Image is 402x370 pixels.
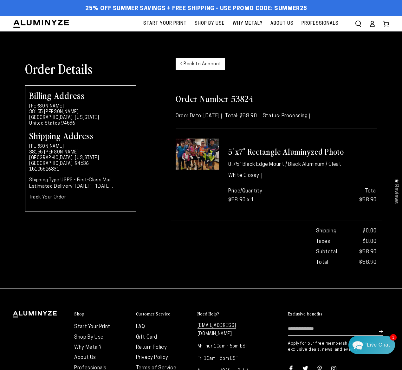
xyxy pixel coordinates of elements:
[13,51,121,57] div: Recent Conversations
[29,104,64,109] strong: [PERSON_NAME]
[9,29,126,35] div: We usually reply in a few hours.
[308,187,377,205] p: $58.90
[29,195,66,200] a: Track Your Order
[13,19,70,29] img: Aluminyze
[263,114,310,119] span: Status: Processing
[301,20,339,28] span: Professionals
[59,10,76,26] img: John
[176,114,222,119] span: Order Date: [DATE]
[143,20,187,28] span: Start Your Print
[29,131,132,140] h2: Shipping Address
[288,311,322,317] h2: Exclusive benefits
[228,173,262,179] li: White Glossy
[288,341,389,352] p: Apply for our free membership to receive exclusive deals, news, and events.
[176,139,219,169] img: 5"x7" Rectangle White Glossy Aluminyzed Photo - 0.75" Edge Mount (Black) / Cleat
[390,173,402,209] div: Click to open Judge.me floating reviews tab
[21,62,27,68] img: d43a2b16f90f7195f4c1ce3167853375
[46,10,62,26] img: Marie J
[29,177,132,190] p: USPS - First-Class Mail. Estimated Delivery '[DATE]' - '[DATE]',
[365,189,377,194] strong: Total
[363,237,377,246] span: $0.00
[136,345,167,350] a: Return Policy
[29,115,132,121] li: [GEOGRAPHIC_DATA], [US_STATE]
[176,58,225,70] a: < Back to Account
[136,311,170,317] h2: Customer Service
[198,323,236,337] a: [EMAIL_ADDRESS][DOMAIN_NAME]
[74,324,110,329] a: Start Your Print
[228,146,377,157] h3: 5"x7" Rectangle Aluminyzed Photo
[43,191,92,201] a: Send a Message
[351,17,365,31] summary: Search our site
[348,336,395,354] div: Chat widget toggle
[25,60,166,77] h1: Order Details
[359,258,377,267] strong: $58.90
[270,20,294,28] span: About Us
[228,187,298,205] p: Price/Quantity $58.90 x 1
[136,324,145,329] a: FAQ
[191,16,228,31] a: Shop By Use
[74,335,104,340] a: Shop By Use
[140,16,190,31] a: Start Your Print
[198,355,253,363] p: Fri 10am - 5pm EST
[316,248,337,257] strong: Subtotal
[379,322,383,341] button: Subscribe
[74,311,129,317] summary: Shop
[176,93,377,104] h2: Order Number 53824
[136,355,168,360] a: Privacy Policy
[29,121,132,127] li: United States 94536
[29,109,132,115] li: 38155 [PERSON_NAME]
[29,62,111,68] div: [PERSON_NAME]
[136,311,191,317] summary: Customer Service
[228,162,344,168] li: 0.75" Black Edge Mount / Black Aluminum / Cleat
[198,342,253,350] p: M-Thur 10am - 6pm EST
[390,334,397,341] span: 1
[74,355,96,360] a: About Us
[73,10,89,26] img: Helga
[288,311,389,317] summary: Exclusive benefits
[29,91,132,100] h2: Billing Address
[136,335,157,340] a: Gift Card
[29,167,132,172] li: 15105526331
[85,5,307,12] span: 25% off Summer Savings + Free Shipping - Use Promo Code: SUMMER25
[29,155,132,161] li: [GEOGRAPHIC_DATA], [US_STATE]
[367,336,390,354] div: Contact Us Directly
[359,248,377,257] span: $58.90
[49,182,86,185] span: We run on
[29,178,61,183] strong: Shipping Type:
[111,63,123,68] div: [DATE]
[233,20,263,28] span: Why Metal?
[68,181,86,185] span: Re:amaze
[316,227,336,236] strong: Shipping
[21,69,123,75] p: Thank you and I'm glad you love our products. I'm sure the next one will be amazing.
[74,311,85,317] h2: Shop
[298,16,342,31] a: Professionals
[316,237,330,246] strong: Taxes
[195,20,225,28] span: Shop By Use
[74,345,101,350] a: Why Metal?
[316,258,328,267] strong: Total
[230,16,266,31] a: Why Metal?
[225,114,259,119] span: Total: $58.90
[363,227,377,236] span: $0.00
[198,311,219,317] h2: Need Help?
[29,161,132,167] li: [GEOGRAPHIC_DATA], 94536
[198,311,253,317] summary: Need Help?
[29,144,64,149] strong: [PERSON_NAME]
[267,16,297,31] a: About Us
[29,150,132,155] li: 38155 [PERSON_NAME]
